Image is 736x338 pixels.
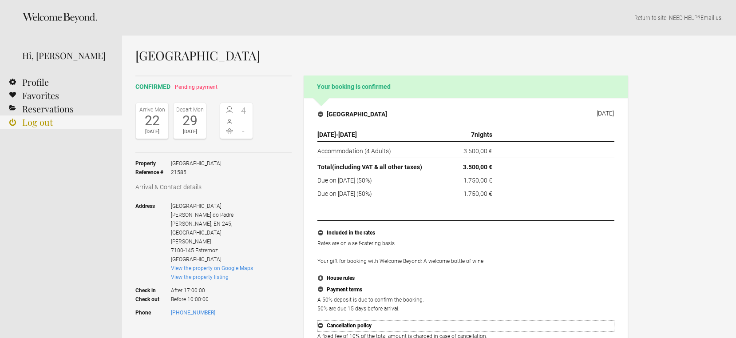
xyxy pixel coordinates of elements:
[317,273,614,284] button: House rules
[317,158,436,174] th: Total
[237,116,251,125] span: -
[22,49,109,62] div: Hi, [PERSON_NAME]
[317,320,614,332] button: Cancellation policy
[171,203,222,209] span: [GEOGRAPHIC_DATA]
[138,105,166,114] div: Arrive Mon
[317,295,614,313] p: A 50% deposit is due to confirm the booking. 50% are due 15 days before arrival.
[317,142,436,158] td: Accommodation (4 Adults)
[135,13,723,22] p: | NEED HELP? .
[135,183,292,191] h3: Arrival & Contact details
[135,282,171,295] strong: Check in
[176,105,204,114] div: Depart Mon
[318,110,387,119] h4: [GEOGRAPHIC_DATA]
[135,308,171,317] strong: Phone
[176,114,204,127] div: 29
[135,82,292,91] h2: confirmed
[135,168,171,177] strong: Reference #
[171,274,229,280] a: View the property listing
[304,76,628,98] h2: Your booking is confirmed
[171,310,215,316] a: [PHONE_NUMBER]
[338,131,357,138] span: [DATE]
[175,84,218,90] span: Pending payment
[463,147,492,155] flynt-currency: 3.500,00 €
[171,247,194,254] span: 7100-145
[135,295,171,304] strong: Check out
[436,128,496,142] th: nights
[317,239,614,266] p: Rates are on a self-catering basis. Your gift for booking with Welcome Beyond: A welcome bottle o...
[463,190,492,197] flynt-currency: 1.750,00 €
[176,127,204,136] div: [DATE]
[171,256,222,262] span: [GEOGRAPHIC_DATA]
[138,127,166,136] div: [DATE]
[317,227,614,239] button: Included in the rates
[700,14,721,21] a: Email us
[171,282,253,295] span: After 17:00:00
[332,163,422,171] span: (including VAT & all other taxes)
[171,265,253,271] a: View the property on Google Maps
[171,212,233,245] span: [PERSON_NAME] do Padre [PERSON_NAME], EN 245, [GEOGRAPHIC_DATA][PERSON_NAME]
[317,284,614,296] button: Payment terms
[135,159,171,168] strong: Property
[195,247,218,254] span: Estremoz
[317,131,336,138] span: [DATE]
[634,14,666,21] a: Return to site
[317,187,436,198] td: Due on [DATE] (50%)
[317,128,436,142] th: -
[471,131,475,138] span: 7
[237,106,251,115] span: 4
[135,202,171,264] strong: Address
[171,295,253,304] span: Before 10:00:00
[171,168,222,177] span: 21585
[311,105,621,123] button: [GEOGRAPHIC_DATA] [DATE]
[171,159,222,168] span: [GEOGRAPHIC_DATA]
[135,49,628,62] h1: [GEOGRAPHIC_DATA]
[138,114,166,127] div: 22
[317,174,436,187] td: Due on [DATE] (50%)
[237,127,251,135] span: -
[463,177,492,184] flynt-currency: 1.750,00 €
[597,110,614,117] div: [DATE]
[463,163,492,171] flynt-currency: 3.500,00 €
